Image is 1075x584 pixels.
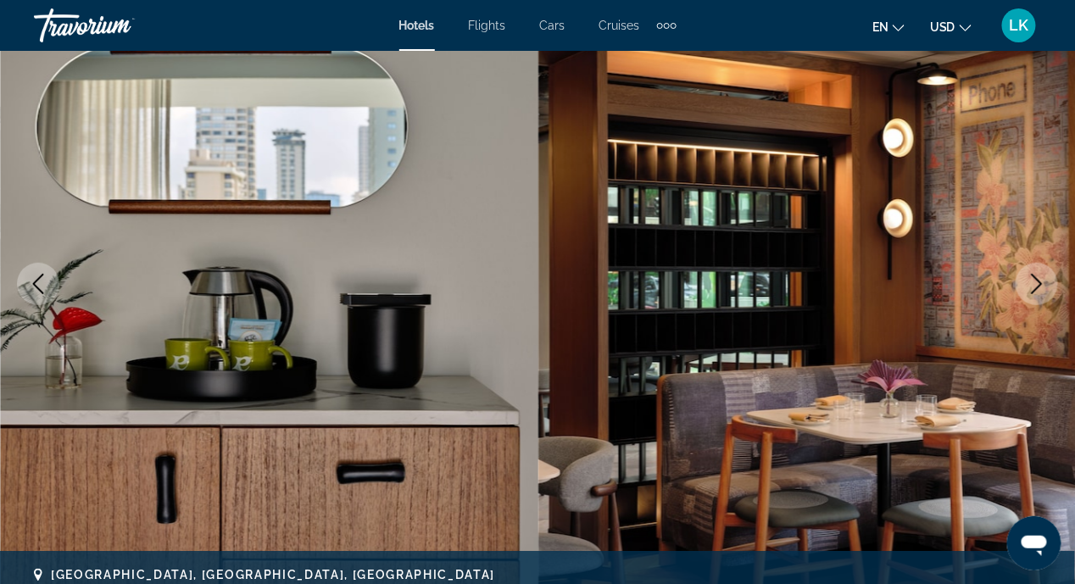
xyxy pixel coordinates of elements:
span: [GEOGRAPHIC_DATA], [GEOGRAPHIC_DATA], [GEOGRAPHIC_DATA] [51,568,495,581]
button: Change currency [930,14,972,39]
button: Previous image [17,263,59,305]
button: Change language [872,14,905,39]
a: Cars [540,19,565,32]
a: Flights [469,19,506,32]
span: USD [930,20,955,34]
span: en [872,20,888,34]
button: Next image [1016,263,1058,305]
a: Hotels [399,19,435,32]
span: LK [1010,17,1029,34]
iframe: Button to launch messaging window [1007,516,1061,570]
a: Cruises [599,19,640,32]
a: Travorium [34,3,203,47]
button: User Menu [997,8,1041,43]
button: Extra navigation items [657,12,677,39]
